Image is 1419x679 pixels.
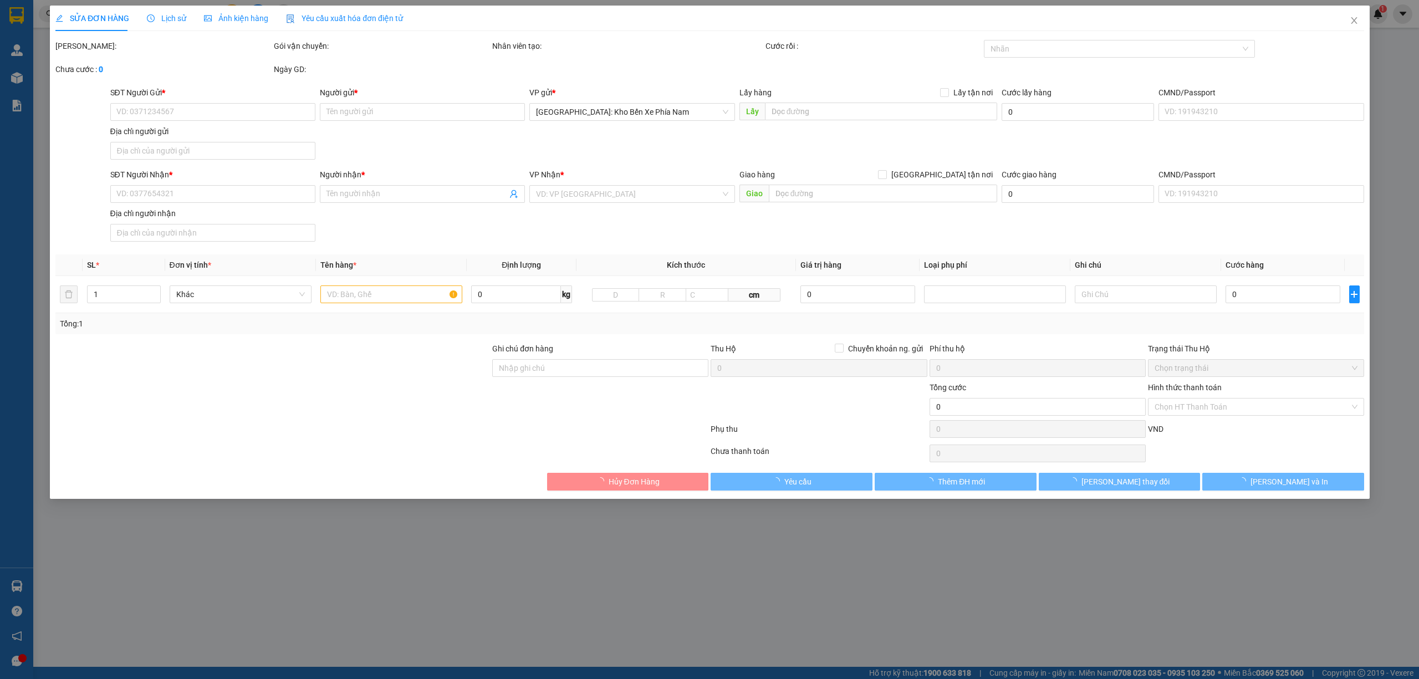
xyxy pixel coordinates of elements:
input: Địa chỉ của người nhận [110,224,315,242]
input: R [639,288,686,302]
div: SĐT Người Gửi [110,86,315,99]
span: loading [1238,477,1250,485]
input: Cước giao hàng [1001,185,1154,203]
th: Loại phụ phí [919,254,1070,276]
button: Thêm ĐH mới [875,473,1037,491]
span: Giao hàng [739,170,774,179]
b: 0 [99,65,103,74]
input: Cước lấy hàng [1001,103,1154,121]
span: Yêu cầu xuất hóa đơn điện tử [286,14,403,23]
button: [PERSON_NAME] và In [1202,473,1364,491]
div: VP gửi [529,86,734,99]
span: Chuyển khoản ng. gửi [843,343,927,355]
input: Địa chỉ của người gửi [110,142,315,160]
button: Hủy Đơn Hàng [547,473,708,491]
div: Chưa cước : [55,63,272,75]
div: Tổng: 1 [60,318,547,330]
input: Dọc đường [768,185,997,202]
span: Đơn vị tính [169,261,211,269]
input: Dọc đường [764,103,997,120]
span: Tổng cước [929,383,966,392]
div: SĐT Người Nhận [110,169,315,181]
span: loading [1069,477,1081,485]
img: icon [286,14,295,23]
span: Hủy Đơn Hàng [608,476,659,488]
span: [PERSON_NAME] thay đổi [1081,476,1170,488]
span: user-add [509,190,518,198]
span: Tên hàng [320,261,356,269]
div: Nhân viên tạo: [492,40,763,52]
span: [PERSON_NAME] và In [1250,476,1328,488]
span: Ảnh kiện hàng [204,14,268,23]
span: close [1349,16,1358,25]
div: Địa chỉ người gửi [110,125,315,137]
span: kg [561,285,572,303]
div: Phụ thu [709,423,928,442]
input: Ghi Chú [1074,285,1216,303]
input: VD: Bàn, Ghế [320,285,462,303]
span: cm [728,288,780,302]
div: CMND/Passport [1158,86,1364,99]
div: Trạng thái Thu Hộ [1147,343,1364,355]
label: Hình thức thanh toán [1147,383,1221,392]
span: plus [1349,290,1359,299]
span: Khác [176,286,304,303]
span: edit [55,14,63,22]
button: Yêu cầu [711,473,872,491]
span: Lấy hàng [739,88,771,97]
span: Lấy tận nơi [948,86,997,99]
div: Ngày GD: [274,63,490,75]
th: Ghi chú [1070,254,1221,276]
div: Chưa thanh toán [709,445,928,464]
span: [GEOGRAPHIC_DATA] tận nơi [886,169,997,181]
div: Người nhận [320,169,525,181]
span: VND [1147,425,1163,433]
button: [PERSON_NAME] thay đổi [1038,473,1200,491]
label: Cước giao hàng [1001,170,1056,179]
div: Người gửi [320,86,525,99]
span: VP Nhận [529,170,560,179]
span: Lấy [739,103,764,120]
div: Gói vận chuyển: [274,40,490,52]
span: Thêm ĐH mới [938,476,985,488]
span: Định lượng [502,261,541,269]
span: Nha Trang: Kho Bến Xe Phía Nam [536,104,728,120]
label: Ghi chú đơn hàng [492,344,553,353]
span: loading [772,477,784,485]
span: SL [87,261,96,269]
span: SỬA ĐƠN HÀNG [55,14,129,23]
span: Yêu cầu [784,476,811,488]
input: D [592,288,639,302]
input: C [685,288,728,302]
div: Phí thu hộ [929,343,1145,359]
span: Chọn trạng thái [1154,360,1357,376]
span: Lịch sử [147,14,186,23]
span: Giá trị hàng [800,261,841,269]
span: Cước hàng [1225,261,1263,269]
div: Địa chỉ người nhận [110,207,315,219]
span: picture [204,14,212,22]
span: Kích thước [667,261,705,269]
span: Thu Hộ [711,344,736,353]
div: CMND/Passport [1158,169,1364,181]
span: clock-circle [147,14,155,22]
div: [PERSON_NAME]: [55,40,272,52]
button: delete [60,285,78,303]
input: Ghi chú đơn hàng [492,359,708,377]
span: loading [596,477,608,485]
div: Cước rồi : [765,40,982,52]
button: plus [1349,285,1359,303]
span: Giao [739,185,768,202]
button: Close [1338,6,1369,37]
span: loading [926,477,938,485]
label: Cước lấy hàng [1001,88,1051,97]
